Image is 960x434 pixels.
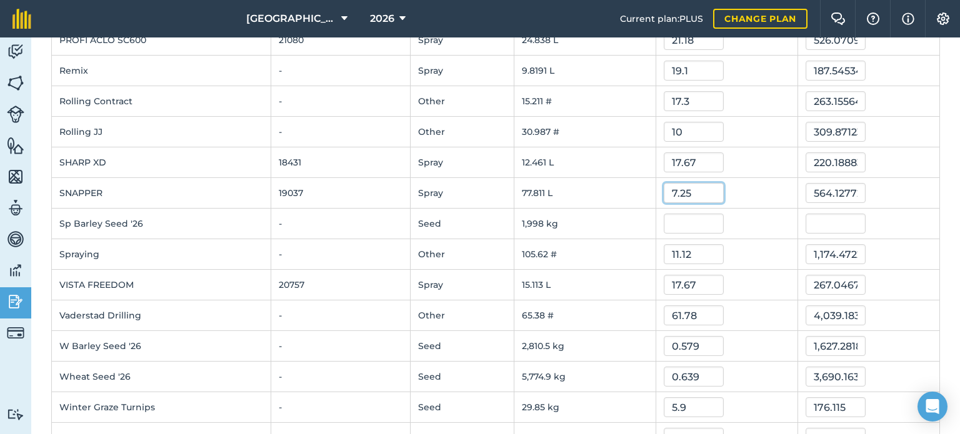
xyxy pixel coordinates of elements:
[271,56,410,86] td: -
[410,392,514,423] td: Seed
[271,86,410,117] td: -
[7,199,24,217] img: svg+xml;base64,PD94bWwgdmVyc2lvbj0iMS4wIiBlbmNvZGluZz0idXRmLTgiPz4KPCEtLSBHZW5lcmF0b3I6IEFkb2JlIE...
[271,392,410,423] td: -
[52,56,271,86] td: Remix
[52,392,271,423] td: Winter Graze Turnips
[410,209,514,239] td: Seed
[271,178,410,209] td: 19037
[271,362,410,392] td: -
[271,117,410,147] td: -
[7,74,24,92] img: svg+xml;base64,PHN2ZyB4bWxucz0iaHR0cDovL3d3dy53My5vcmcvMjAwMC9zdmciIHdpZHRoPSI1NiIgaGVpZ2h0PSI2MC...
[514,86,656,117] td: 15.211 #
[410,239,514,270] td: Other
[410,270,514,300] td: Spray
[410,147,514,178] td: Spray
[271,239,410,270] td: -
[514,362,656,392] td: 5,774.9 kg
[271,25,410,56] td: 21080
[917,392,947,422] div: Open Intercom Messenger
[514,56,656,86] td: 9.8191 L
[514,392,656,423] td: 29.85 kg
[514,331,656,362] td: 2,810.5 kg
[52,300,271,331] td: Vaderstad Drilling
[271,147,410,178] td: 18431
[271,270,410,300] td: 20757
[410,117,514,147] td: Other
[410,56,514,86] td: Spray
[936,12,951,25] img: A cog icon
[514,239,656,270] td: 105.62 #
[271,300,410,331] td: -
[866,12,881,25] img: A question mark icon
[271,209,410,239] td: -
[52,362,271,392] td: Wheat Seed '26
[7,324,24,342] img: svg+xml;base64,PD94bWwgdmVyc2lvbj0iMS4wIiBlbmNvZGluZz0idXRmLTgiPz4KPCEtLSBHZW5lcmF0b3I6IEFkb2JlIE...
[410,86,514,117] td: Other
[7,292,24,311] img: svg+xml;base64,PD94bWwgdmVyc2lvbj0iMS4wIiBlbmNvZGluZz0idXRmLTgiPz4KPCEtLSBHZW5lcmF0b3I6IEFkb2JlIE...
[52,25,271,56] td: PROFI ACLO SC600
[514,117,656,147] td: 30.987 #
[52,147,271,178] td: SHARP XD
[902,11,914,26] img: svg+xml;base64,PHN2ZyB4bWxucz0iaHR0cDovL3d3dy53My5vcmcvMjAwMC9zdmciIHdpZHRoPSIxNyIgaGVpZ2h0PSIxNy...
[52,270,271,300] td: VISTA FREEDOM
[410,362,514,392] td: Seed
[52,178,271,209] td: SNAPPER
[7,408,24,420] img: svg+xml;base64,PD94bWwgdmVyc2lvbj0iMS4wIiBlbmNvZGluZz0idXRmLTgiPz4KPCEtLSBHZW5lcmF0b3I6IEFkb2JlIE...
[52,86,271,117] td: Rolling Contract
[7,136,24,155] img: svg+xml;base64,PHN2ZyB4bWxucz0iaHR0cDovL3d3dy53My5vcmcvMjAwMC9zdmciIHdpZHRoPSI1NiIgaGVpZ2h0PSI2MC...
[410,300,514,331] td: Other
[7,261,24,280] img: svg+xml;base64,PD94bWwgdmVyc2lvbj0iMS4wIiBlbmNvZGluZz0idXRmLTgiPz4KPCEtLSBHZW5lcmF0b3I6IEFkb2JlIE...
[410,331,514,362] td: Seed
[246,11,336,26] span: [GEOGRAPHIC_DATA]
[514,25,656,56] td: 24.838 L
[514,147,656,178] td: 12.461 L
[12,9,31,29] img: fieldmargin Logo
[831,12,846,25] img: Two speech bubbles overlapping with the left bubble in the forefront
[52,117,271,147] td: Rolling JJ
[620,12,703,26] span: Current plan : PLUS
[410,25,514,56] td: Spray
[7,230,24,249] img: svg+xml;base64,PD94bWwgdmVyc2lvbj0iMS4wIiBlbmNvZGluZz0idXRmLTgiPz4KPCEtLSBHZW5lcmF0b3I6IEFkb2JlIE...
[514,270,656,300] td: 15.113 L
[410,178,514,209] td: Spray
[514,300,656,331] td: 65.38 #
[514,209,656,239] td: 1,998 kg
[514,178,656,209] td: 77.811 L
[7,42,24,61] img: svg+xml;base64,PD94bWwgdmVyc2lvbj0iMS4wIiBlbmNvZGluZz0idXRmLTgiPz4KPCEtLSBHZW5lcmF0b3I6IEFkb2JlIE...
[7,106,24,123] img: svg+xml;base64,PD94bWwgdmVyc2lvbj0iMS4wIiBlbmNvZGluZz0idXRmLTgiPz4KPCEtLSBHZW5lcmF0b3I6IEFkb2JlIE...
[370,11,394,26] span: 2026
[713,9,807,29] a: Change plan
[7,167,24,186] img: svg+xml;base64,PHN2ZyB4bWxucz0iaHR0cDovL3d3dy53My5vcmcvMjAwMC9zdmciIHdpZHRoPSI1NiIgaGVpZ2h0PSI2MC...
[52,331,271,362] td: W Barley Seed '26
[271,331,410,362] td: -
[52,209,271,239] td: Sp Barley Seed '26
[52,239,271,270] td: Spraying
